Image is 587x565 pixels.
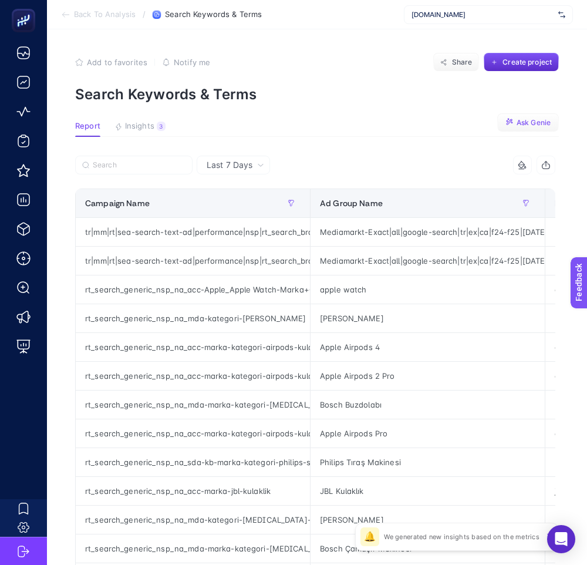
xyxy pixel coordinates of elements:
[311,477,545,505] div: JBL Kulaklık
[7,4,45,13] span: Feedback
[76,534,310,563] div: rt_search_generic_nsp_na_mda-marka-kategori-[MEDICAL_DATA]-esya
[517,118,551,127] span: Ask Genie
[452,58,473,67] span: Share
[76,362,310,390] div: rt_search_generic_nsp_na_acc-marka-kategori-airpods-kulaklik
[165,10,262,19] span: Search Keywords & Terms
[75,86,559,103] p: Search Keywords & Terms
[85,199,150,208] span: Campaign Name
[76,506,310,534] div: rt_search_generic_nsp_na_mda-kategori-[MEDICAL_DATA]-esya
[76,333,310,361] div: rt_search_generic_nsp_na_acc-marka-kategori-airpods-kulaklik
[76,218,310,246] div: tr|mm|rt|sea-search-text-ad|performance|nsp|rt_search_brand_nsp_na_pure-exact|na|d2c|Search-Brand...
[76,275,310,304] div: rt_search_generic_nsp_na_acc-Apple_Apple Watch-Marka+Category Search-PL2-SA360
[74,10,136,19] span: Back To Analysis
[76,419,310,448] div: rt_search_generic_nsp_na_acc-marka-kategori-airpods-kulaklik
[162,58,210,67] button: Notify me
[497,113,559,132] button: Ask Genie
[311,419,545,448] div: Apple Airpods Pro
[76,477,310,505] div: rt_search_generic_nsp_na_acc-marka-jbl-kulaklik
[311,448,545,476] div: Philips Tıraş Makinesi
[143,9,146,19] span: /
[311,247,545,275] div: Mediamarkt-Exact|all|google-search|tr|ex|ca|f24-f25|[DATE]|[DATE]|NA|OSE0003NPY
[433,53,479,72] button: Share
[76,304,310,332] div: rt_search_generic_nsp_na_mda-kategori-[PERSON_NAME]
[384,532,539,542] p: We generated new insights based on the metrics
[311,333,545,361] div: Apple Airpods 4
[558,9,565,21] img: svg%3e
[311,275,545,304] div: apple watch
[360,527,379,546] div: 🔔
[311,218,545,246] div: Mediamarkt-Exact|all|google-search|tr|ex|ca|f24-f25|[DATE]|[DATE]|NA|OSE0003NPY
[87,58,147,67] span: Add to favorites
[484,53,559,72] button: Create project
[75,122,100,131] span: Report
[93,161,185,170] input: Search
[311,534,545,563] div: Bosch Çamaşır Makinesi
[311,391,545,419] div: Bosch Buzdolabı
[311,506,545,534] div: [PERSON_NAME]
[76,247,310,275] div: tr|mm|rt|sea-search-text-ad|performance|nsp|rt_search_brand_nsp_na_pure-exact|na|d2c|Search-Brand...
[125,122,154,131] span: Insights
[502,58,552,67] span: Create project
[174,58,210,67] span: Notify me
[547,525,575,553] div: Open Intercom Messenger
[75,58,147,67] button: Add to favorites
[207,159,252,171] span: Last 7 Days
[320,199,383,208] span: Ad Group Name
[76,448,310,476] div: rt_search_generic_nsp_na_sda-kb-marka-kategori-philips-saglik-bakim-urunleri
[311,304,545,332] div: [PERSON_NAME]
[76,391,310,419] div: rt_search_generic_nsp_na_mda-marka-kategori-[MEDICAL_DATA]-esya
[157,122,166,131] div: 3
[411,10,554,19] span: [DOMAIN_NAME]
[311,362,545,390] div: Apple Airpods 2 Pro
